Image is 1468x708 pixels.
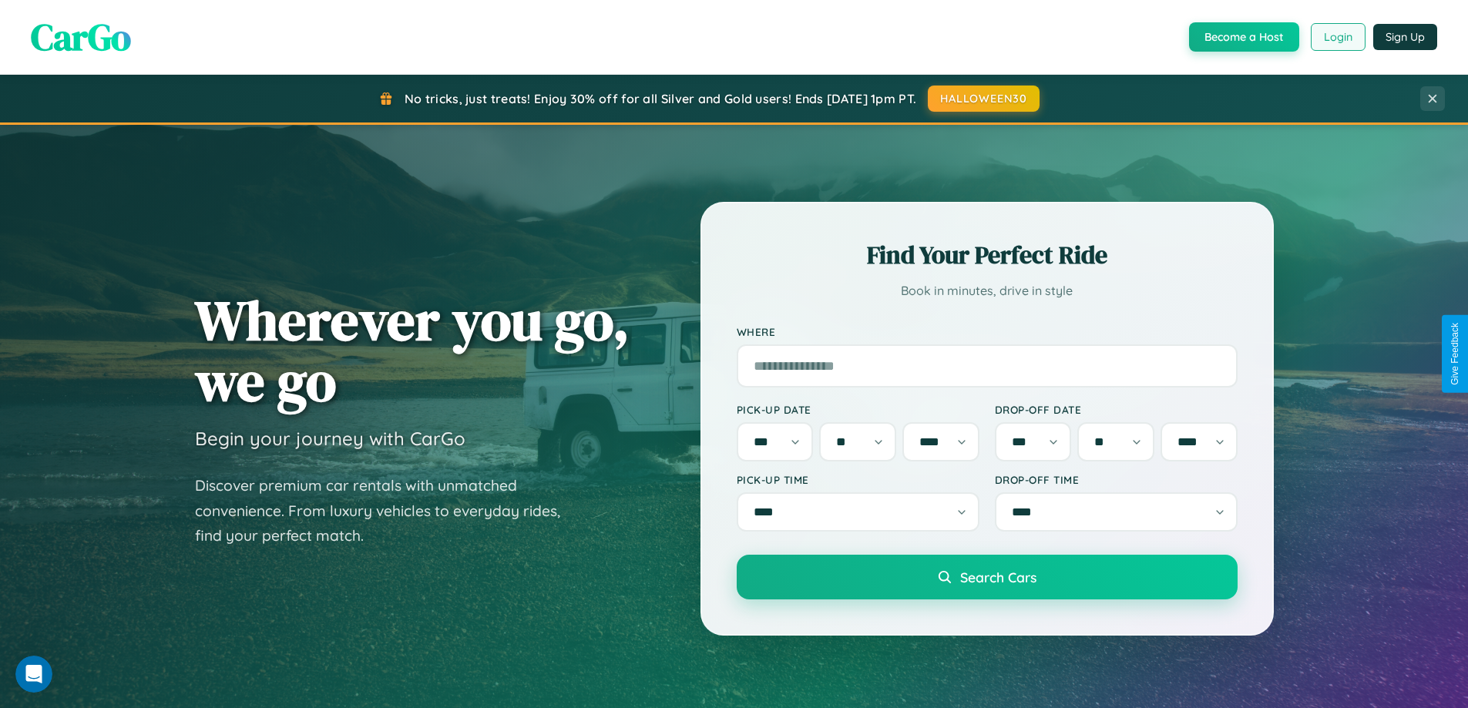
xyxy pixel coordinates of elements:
[737,473,979,486] label: Pick-up Time
[31,12,131,62] span: CarGo
[195,427,465,450] h3: Begin your journey with CarGo
[960,569,1036,586] span: Search Cars
[1450,323,1460,385] div: Give Feedback
[737,325,1238,338] label: Where
[928,86,1040,112] button: HALLOWEEN30
[195,290,630,411] h1: Wherever you go, we go
[15,656,52,693] iframe: Intercom live chat
[737,238,1238,272] h2: Find Your Perfect Ride
[1311,23,1366,51] button: Login
[737,280,1238,302] p: Book in minutes, drive in style
[995,473,1238,486] label: Drop-off Time
[195,473,580,549] p: Discover premium car rentals with unmatched convenience. From luxury vehicles to everyday rides, ...
[737,555,1238,599] button: Search Cars
[405,91,916,106] span: No tricks, just treats! Enjoy 30% off for all Silver and Gold users! Ends [DATE] 1pm PT.
[995,403,1238,416] label: Drop-off Date
[1189,22,1299,52] button: Become a Host
[1373,24,1437,50] button: Sign Up
[737,403,979,416] label: Pick-up Date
